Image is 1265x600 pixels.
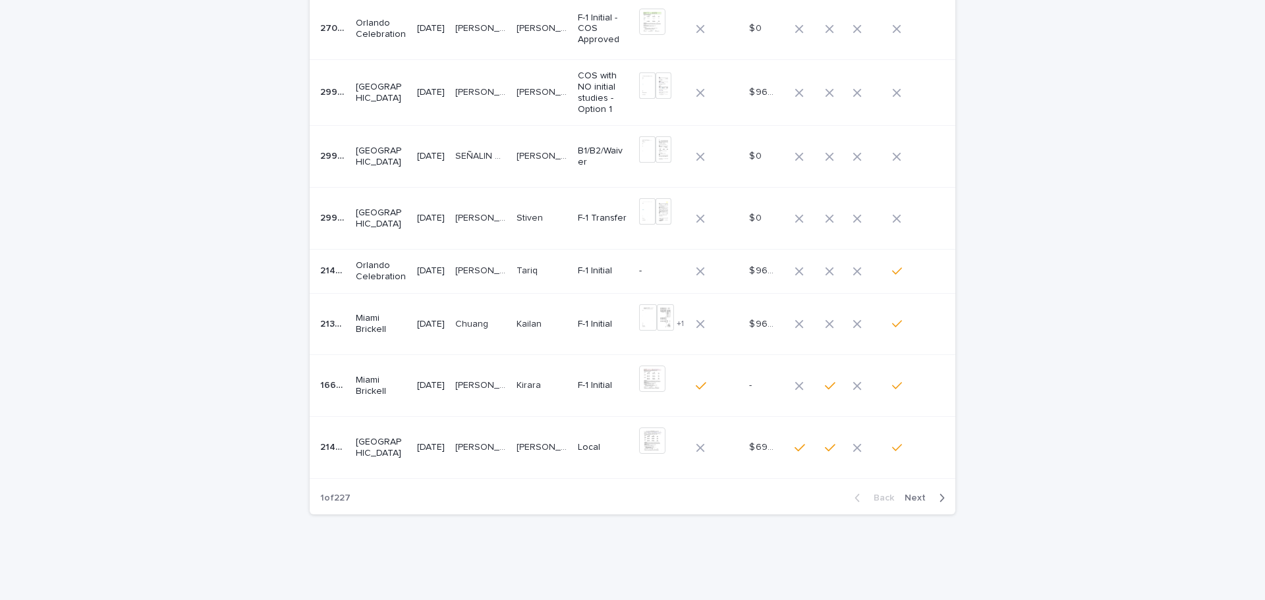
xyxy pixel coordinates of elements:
[455,439,509,453] p: Silva Mendes
[320,263,348,277] p: 21403
[749,210,764,224] p: $ 0
[677,320,684,328] span: + 1
[749,316,777,330] p: $ 960.00
[749,84,777,98] p: $ 960.00
[578,265,629,277] p: F-1 Initial
[417,213,445,224] p: [DATE]
[417,265,445,277] p: [DATE]
[417,442,445,453] p: [DATE]
[749,439,777,453] p: $ 690.00
[905,493,934,503] span: Next
[844,492,899,504] button: Back
[356,260,407,283] p: Orlando Celebration
[356,437,407,459] p: [GEOGRAPHIC_DATA]
[320,316,348,330] p: 21345
[578,70,629,115] p: COS with NO initial studies - Option 1
[578,13,629,45] p: F-1 Initial - COS Approved
[417,319,445,330] p: [DATE]
[517,263,540,277] p: Tariq
[310,482,361,514] p: 1 of 227
[417,151,445,162] p: [DATE]
[310,355,959,417] tr: 1661416614 Miami Brickell[DATE][PERSON_NAME][PERSON_NAME] KiraraKirara F-1 Initial--
[356,207,407,230] p: [GEOGRAPHIC_DATA]
[310,249,959,293] tr: 2140321403 Orlando Celebration[DATE][PERSON_NAME][PERSON_NAME] TariqTariq F-1 Initial-$ 960.00$ 9...
[578,319,629,330] p: F-1 Initial
[517,84,570,98] p: Javier Danilo
[455,377,509,391] p: [PERSON_NAME]
[310,188,959,250] tr: 2999029990 [GEOGRAPHIC_DATA][DATE][PERSON_NAME][PERSON_NAME] StivenStiven F-1 Transfer$ 0$ 0
[310,417,959,479] tr: 2143721437 [GEOGRAPHIC_DATA][DATE][PERSON_NAME][PERSON_NAME] [PERSON_NAME][PERSON_NAME] Local$ 69...
[455,263,509,277] p: ALABDULWAHAB
[320,148,348,162] p: 29987
[899,492,955,504] button: Next
[517,316,544,330] p: Kailan
[749,377,754,391] p: -
[455,84,509,98] p: MARTINEZ SUAREZ
[749,20,764,34] p: $ 0
[517,20,570,34] p: Kyran Raquel
[517,148,570,162] p: MELISSA DEL CARMEN
[310,293,959,355] tr: 2134521345 Miami Brickell[DATE]ChuangChuang KailanKailan F-1 Initial+1$ 960.00$ 960.00
[356,18,407,40] p: Orlando Celebration
[517,377,544,391] p: Kirara
[356,375,407,397] p: Miami Brickell
[310,126,959,188] tr: 2998729987 [GEOGRAPHIC_DATA][DATE]SEÑALIN QUICHIMBOSEÑALIN QUICHIMBO [PERSON_NAME] DEL [PERSON_NA...
[455,210,509,224] p: ANTIA OSORIO
[320,377,348,391] p: 16614
[356,313,407,335] p: Miami Brickell
[749,148,764,162] p: $ 0
[417,23,445,34] p: [DATE]
[517,439,570,453] p: Michely Cristhina
[417,87,445,98] p: [DATE]
[320,439,348,453] p: 21437
[639,265,685,277] p: -
[320,210,348,224] p: 29990
[356,146,407,168] p: [GEOGRAPHIC_DATA]
[455,316,491,330] p: Chuang
[310,60,959,126] tr: 2997729977 [GEOGRAPHIC_DATA][DATE][PERSON_NAME][PERSON_NAME] [PERSON_NAME][PERSON_NAME] COS with ...
[455,148,509,162] p: SEÑALIN QUICHIMBO
[749,263,777,277] p: $ 960.00
[866,493,894,503] span: Back
[455,20,509,34] p: BARROS MIRANDA
[320,20,348,34] p: 27000
[417,380,445,391] p: [DATE]
[578,213,629,224] p: F-1 Transfer
[320,84,348,98] p: 29977
[517,210,546,224] p: Stiven
[578,380,629,391] p: F-1 Initial
[578,146,629,168] p: B1/B2/Waiver
[578,442,629,453] p: Local
[356,82,407,104] p: [GEOGRAPHIC_DATA]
